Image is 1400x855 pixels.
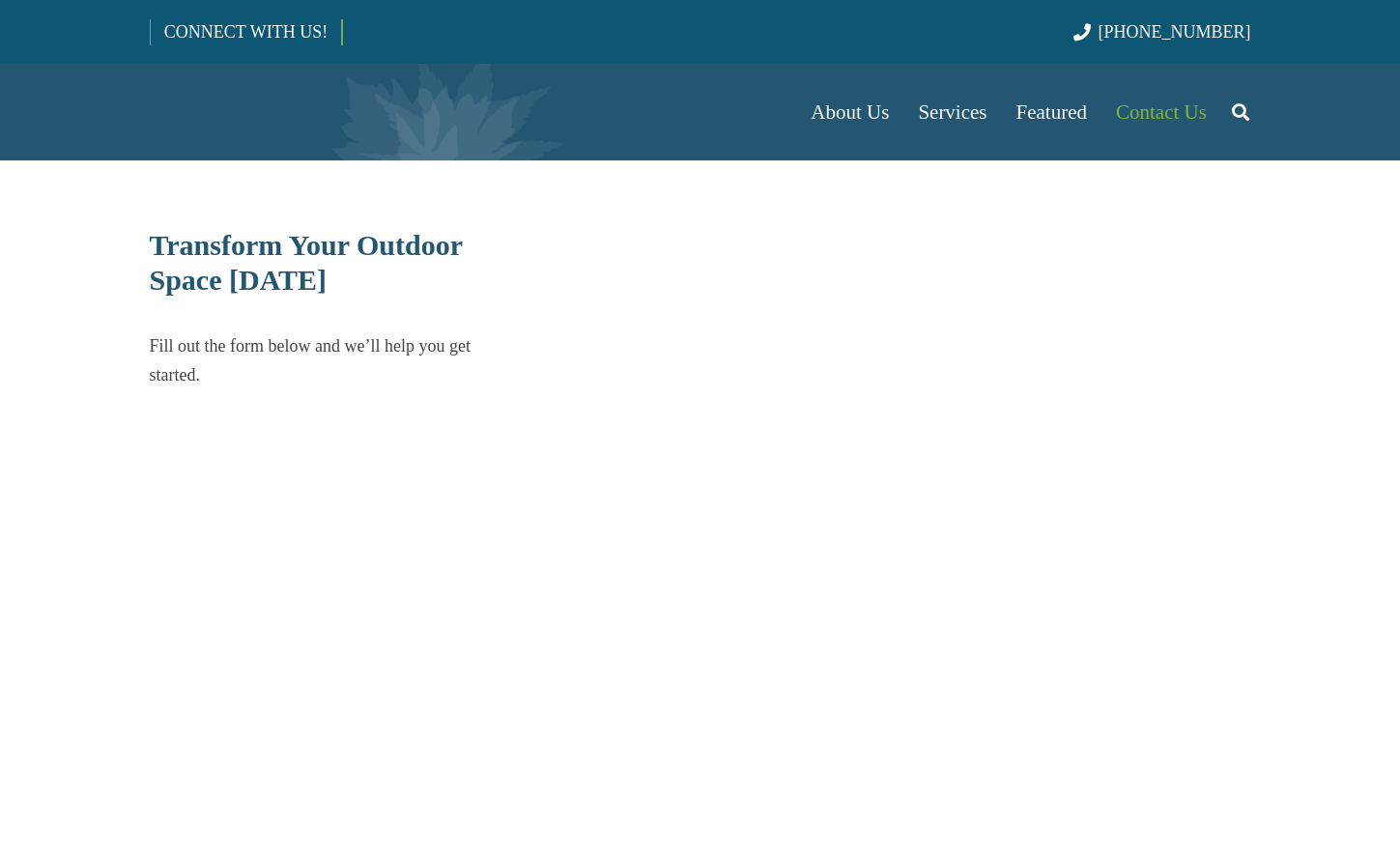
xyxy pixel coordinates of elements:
span: Contact Us [1116,100,1207,124]
span: About Us [811,100,889,124]
a: Borst-Logo [150,73,471,151]
span: Featured [1016,100,1087,124]
a: [PHONE_NUMBER] [1073,22,1250,42]
span: [PHONE_NUMBER] [1099,22,1251,42]
a: About Us [796,64,903,160]
a: CONNECT WITH US! [151,9,341,55]
a: Contact Us [1101,64,1221,160]
a: Featured [1002,64,1101,160]
span: Services [918,100,986,124]
p: Fill out the form below and we’ll help you get started. [150,331,510,389]
span: Transform Your Outdoor Space [DATE] [150,229,463,296]
a: Services [903,64,1001,160]
a: Search [1221,88,1260,136]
